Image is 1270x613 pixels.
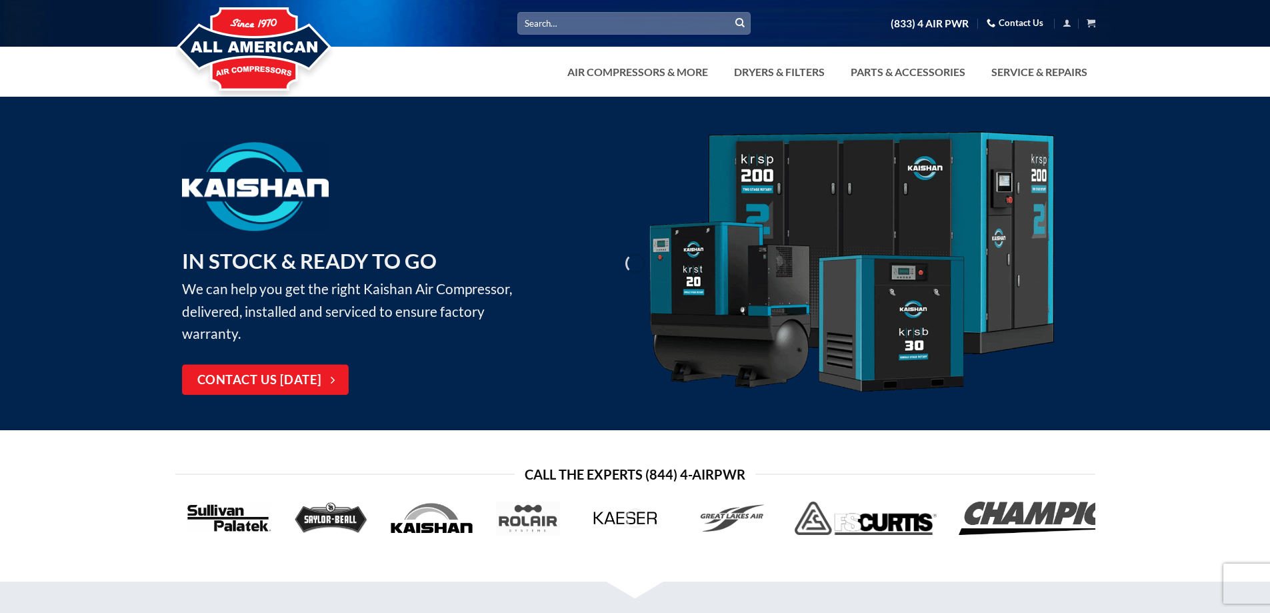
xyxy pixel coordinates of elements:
span: Call the Experts (844) 4-AirPwr [525,464,745,485]
p: We can help you get the right Kaishan Air Compressor, delivered, installed and serviced to ensure... [182,245,532,345]
a: Air Compressors & More [559,59,716,85]
a: View cart [1087,15,1095,31]
span: Contact Us [DATE] [197,371,322,390]
a: Parts & Accessories [843,59,973,85]
img: Kaishan [645,131,1058,396]
img: Kaishan [182,142,329,231]
a: Contact Us [987,13,1043,33]
a: Login [1063,15,1071,31]
a: Dryers & Filters [726,59,833,85]
input: Search… [517,12,751,34]
a: Service & Repairs [983,59,1095,85]
a: Contact Us [DATE] [182,365,349,396]
strong: IN STOCK & READY TO GO [182,248,437,273]
a: (833) 4 AIR PWR [891,12,969,35]
button: Submit [730,13,750,33]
